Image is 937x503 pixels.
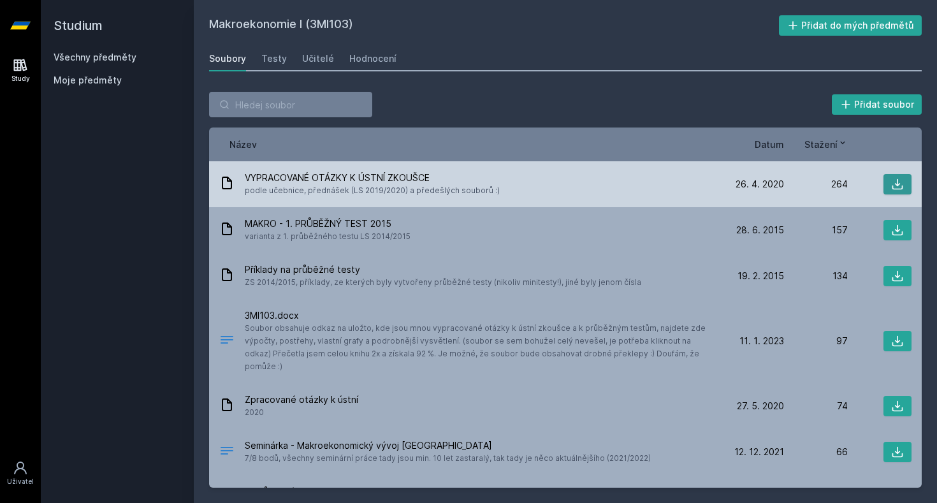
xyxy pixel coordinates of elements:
span: ZS 2014/2015, příklady, ze kterých byly vytvořeny průběžné testy (nikoliv minitesty!), jiné byly ... [245,276,641,289]
span: Stažení [804,138,838,151]
span: VYPRACOVANÉ OTÁZKY K ÚSTNÍ ZKOUŠCE [245,171,500,184]
span: 27. 5. 2020 [737,400,784,412]
span: 28. 6. 2015 [736,224,784,237]
span: 11. 1. 2023 [739,335,784,347]
a: Učitelé [302,46,334,71]
button: Stažení [804,138,848,151]
span: 19. 2. 2015 [737,270,784,282]
button: Datum [755,138,784,151]
a: Všechny předměty [54,52,136,62]
a: Study [3,51,38,90]
a: Uživatel [3,454,38,493]
div: DOCX [219,332,235,351]
div: 66 [784,446,848,458]
div: .DOCX [219,443,235,462]
div: 264 [784,178,848,191]
span: Soubor obsahuje odkaz na uložto, kde jsou mnou vypracované otázky k ústní zkoušce a k průběžným t... [245,322,715,373]
span: Příklady na průběžné testy [245,263,641,276]
span: 2020 [245,406,358,419]
div: 157 [784,224,848,237]
span: 12. 12. 2021 [734,446,784,458]
h2: Makroekonomie I (3MI103) [209,15,779,36]
span: Seminárka - Makroekonomický vývoj [GEOGRAPHIC_DATA] [245,439,651,452]
span: varianta z 1. průběžného testu LS 2014/2015 [245,230,410,243]
span: podle učebnice, přednášek (LS 2019/2020) a předešlých souborů :) [245,184,500,197]
a: Hodnocení [349,46,396,71]
input: Hledej soubor [209,92,372,117]
span: 3MI103.docx [245,309,715,322]
a: Soubory [209,46,246,71]
div: Hodnocení [349,52,396,65]
div: Study [11,74,30,84]
div: 97 [784,335,848,347]
span: 1. průběžný test, makro, Pavelka [245,485,384,498]
span: 7/8 bodů, všechny seminární práce tady jsou min. 10 let zastaralý, tak tady je něco aktuálnějšího... [245,452,651,465]
button: Přidat do mých předmětů [779,15,922,36]
div: Učitelé [302,52,334,65]
span: Zpracované otázky k ústní [245,393,358,406]
div: 74 [784,400,848,412]
span: 26. 4. 2020 [736,178,784,191]
span: Moje předměty [54,74,122,87]
div: Soubory [209,52,246,65]
div: Uživatel [7,477,34,486]
div: 134 [784,270,848,282]
button: Přidat soubor [832,94,922,115]
button: Název [229,138,257,151]
div: Testy [261,52,287,65]
span: MAKRO - 1. PRŮBĚŽNÝ TEST 2015 [245,217,410,230]
a: Testy [261,46,287,71]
